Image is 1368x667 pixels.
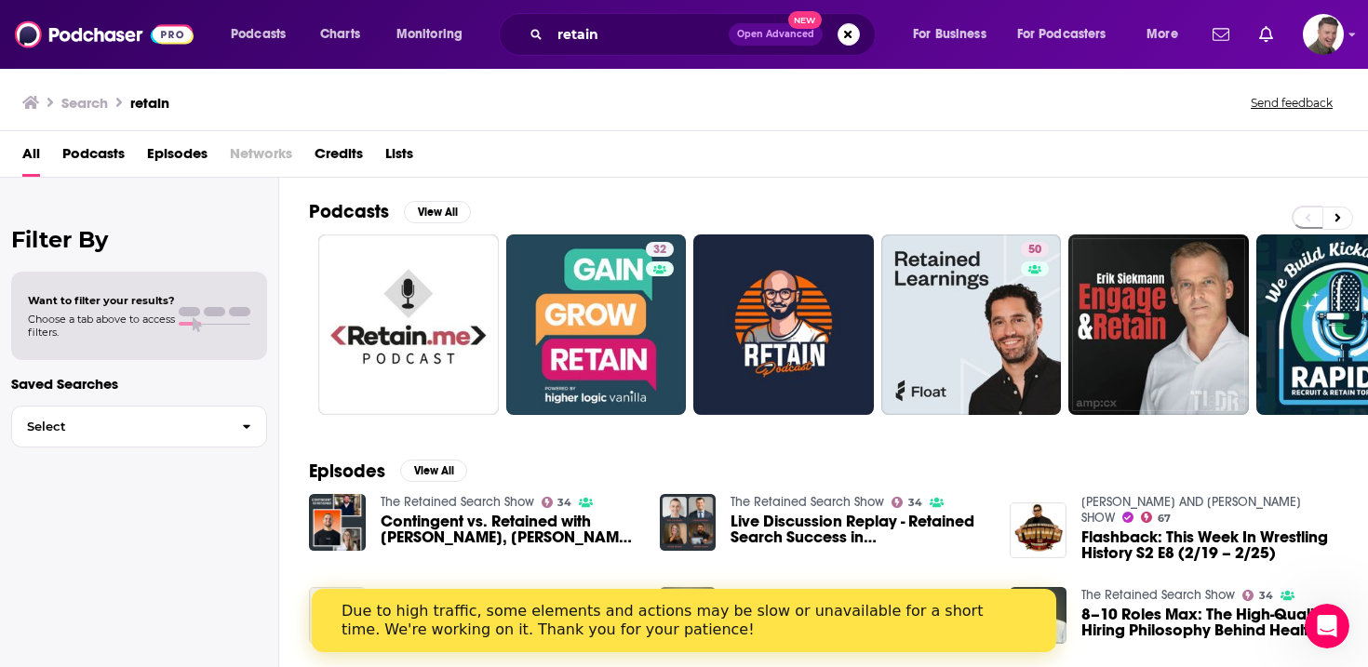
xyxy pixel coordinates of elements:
span: Choose a tab above to access filters. [28,313,175,339]
a: Lists [385,139,413,177]
button: open menu [1133,20,1201,49]
a: Industry Spotlight | Sharon Hulce, CEO at Employment Resource Group | The Value of Client Relatio... [309,587,366,644]
span: Live Discussion Replay - Retained Search Success in [GEOGRAPHIC_DATA] [731,514,987,545]
a: The Retained Search Show [731,587,884,603]
h2: Podcasts [309,200,389,223]
h3: retain [130,94,169,112]
h2: Episodes [309,460,385,483]
p: Saved Searches [11,375,267,393]
span: Contingent vs. Retained with [PERSON_NAME], [PERSON_NAME] & [PERSON_NAME] [381,514,637,545]
iframe: Intercom live chat [1305,604,1349,648]
a: 34 [1242,590,1273,601]
button: View All [400,460,467,482]
a: Contingent vs. Retained with Hishem Azzouz, Chris Moylan & Louise Archer [381,514,637,545]
a: Live Discussion Replay - Retained Search Success in Japan [731,514,987,545]
span: More [1147,21,1178,47]
a: Show notifications dropdown [1205,19,1237,50]
a: Podcasts [62,139,125,177]
a: 32 [646,242,674,257]
button: open menu [1005,20,1133,49]
a: 50 [1021,242,1049,257]
span: 34 [557,499,571,507]
a: 8–10 Roles Max: The High-Quality Hiring Philosophy Behind Healthii People with Paris Matin [1081,607,1338,638]
button: open menu [218,20,310,49]
a: Show notifications dropdown [1252,19,1281,50]
a: Credits [315,139,363,177]
button: open menu [900,20,1010,49]
span: New [788,11,822,29]
h3: Search [61,94,108,112]
a: PodcastsView All [309,200,471,223]
span: Monitoring [396,21,463,47]
a: All [22,139,40,177]
a: 67 [1141,512,1171,523]
span: For Business [913,21,986,47]
img: Live Discussion Replay - Retained Search Success in Japan [660,494,717,551]
button: View All [404,201,471,223]
a: The Retained Search Show [1081,587,1235,603]
button: Show profile menu [1303,14,1344,55]
span: 8–10 Roles Max: The High-Quality Hiring Philosophy Behind Healthii People with [PERSON_NAME] [1081,607,1338,638]
a: The Full Desk Experience [381,587,523,603]
span: Charts [320,21,360,47]
button: open menu [383,20,487,49]
a: 34 [542,497,572,508]
span: 34 [908,499,922,507]
span: 34 [1259,592,1273,600]
input: Search podcasts, credits, & more... [550,20,729,49]
span: For Podcasters [1017,21,1106,47]
img: Podchaser - Follow, Share and Rate Podcasts [15,17,194,52]
span: 67 [1158,514,1171,523]
a: The Retained Search Show [381,494,534,510]
img: Flashback: This Week In Wrestling History S2 E8 (2/19 – 2/25) [1010,502,1066,559]
a: 32 [506,234,687,415]
div: Search podcasts, credits, & more... [516,13,893,56]
a: The Retained Search Show [731,494,884,510]
span: Podcasts [231,21,286,47]
a: Episodes [147,139,208,177]
img: From HR to Recruitment Leader: TJ Crosby's Journey to Retained Search Success [660,587,717,644]
span: 50 [1028,241,1041,260]
span: Logged in as braden [1303,14,1344,55]
img: 8–10 Roles Max: The High-Quality Hiring Philosophy Behind Healthii People with Paris Matin [1010,587,1066,644]
button: Send feedback [1245,95,1338,111]
a: Flashback: This Week In Wrestling History S2 E8 (2/19 – 2/25) [1081,529,1338,561]
a: EpisodesView All [309,460,467,483]
span: Open Advanced [737,30,814,39]
h2: Filter By [11,226,267,253]
button: Select [11,406,267,447]
img: User Profile [1303,14,1344,55]
img: Contingent vs. Retained with Hishem Azzouz, Chris Moylan & Louise Archer [309,494,366,551]
a: 50 [881,234,1062,415]
span: Networks [230,139,292,177]
span: Want to filter your results? [28,294,175,307]
button: Open AdvancedNew [729,23,823,46]
span: 32 [653,241,666,260]
span: Select [12,420,227,433]
iframe: Intercom live chat banner [312,589,1056,652]
a: 34 [892,497,922,508]
a: Charts [308,20,371,49]
a: DON TONY AND KEVIN CASTLE SHOW [1081,494,1301,526]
